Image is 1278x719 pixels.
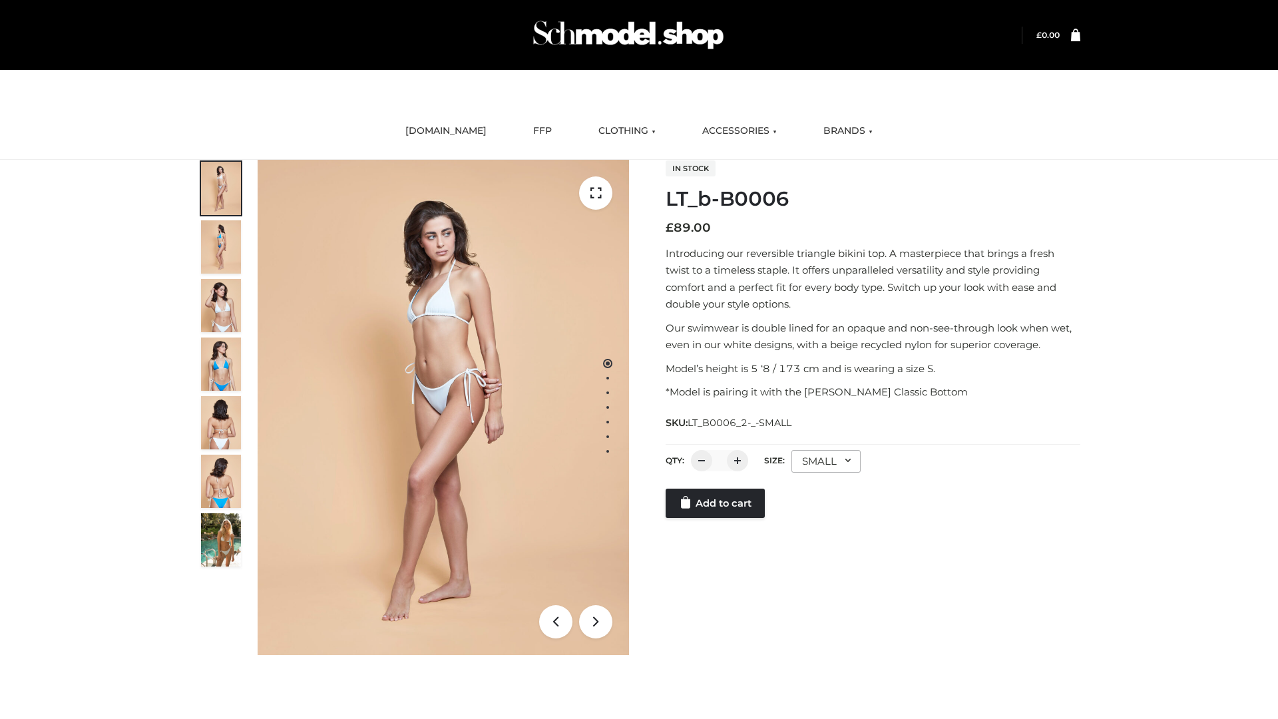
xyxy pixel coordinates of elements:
span: £ [666,220,674,235]
a: CLOTHING [588,117,666,146]
h1: LT_b-B0006 [666,187,1080,211]
a: FFP [523,117,562,146]
img: ArielClassicBikiniTop_CloudNine_AzureSky_OW114ECO_8-scaled.jpg [201,455,241,508]
a: Add to cart [666,489,765,518]
span: SKU: [666,415,793,431]
p: *Model is pairing it with the [PERSON_NAME] Classic Bottom [666,383,1080,401]
img: ArielClassicBikiniTop_CloudNine_AzureSky_OW114ECO_2-scaled.jpg [201,220,241,274]
a: ACCESSORIES [692,117,787,146]
a: [DOMAIN_NAME] [395,117,497,146]
img: ArielClassicBikiniTop_CloudNine_AzureSky_OW114ECO_1-scaled.jpg [201,162,241,215]
div: SMALL [791,450,861,473]
a: BRANDS [813,117,883,146]
label: Size: [764,455,785,465]
img: ArielClassicBikiniTop_CloudNine_AzureSky_OW114ECO_4-scaled.jpg [201,338,241,391]
p: Introducing our reversible triangle bikini top. A masterpiece that brings a fresh twist to a time... [666,245,1080,313]
p: Model’s height is 5 ‘8 / 173 cm and is wearing a size S. [666,360,1080,377]
img: Arieltop_CloudNine_AzureSky2.jpg [201,513,241,567]
bdi: 0.00 [1036,30,1060,40]
img: ArielClassicBikiniTop_CloudNine_AzureSky_OW114ECO_3-scaled.jpg [201,279,241,332]
span: In stock [666,160,716,176]
bdi: 89.00 [666,220,711,235]
img: ArielClassicBikiniTop_CloudNine_AzureSky_OW114ECO_7-scaled.jpg [201,396,241,449]
label: QTY: [666,455,684,465]
span: LT_B0006_2-_-SMALL [688,417,791,429]
p: Our swimwear is double lined for an opaque and non-see-through look when wet, even in our white d... [666,320,1080,354]
img: Schmodel Admin 964 [529,9,728,61]
img: ArielClassicBikiniTop_CloudNine_AzureSky_OW114ECO_1 [258,160,629,655]
a: £0.00 [1036,30,1060,40]
span: £ [1036,30,1042,40]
